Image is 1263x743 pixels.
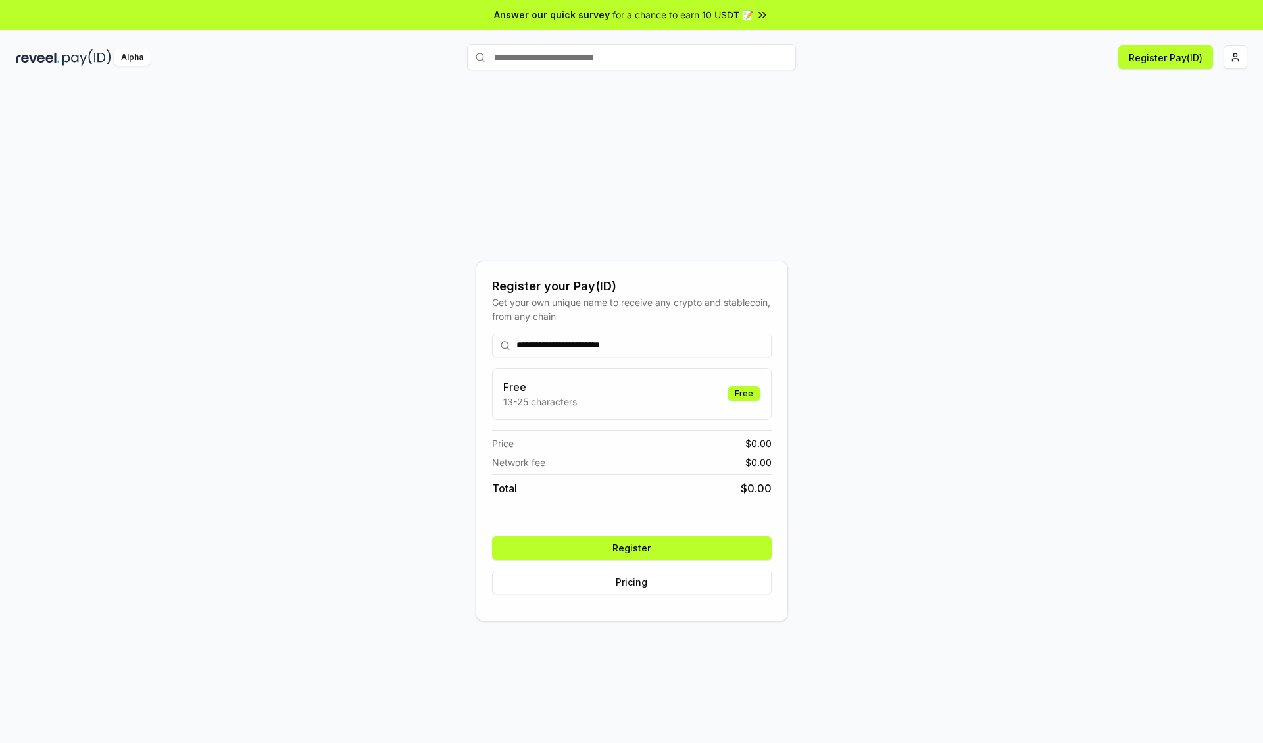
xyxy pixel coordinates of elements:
[741,480,772,496] span: $ 0.00
[494,8,610,22] span: Answer our quick survey
[492,571,772,594] button: Pricing
[492,277,772,295] div: Register your Pay(ID)
[745,455,772,469] span: $ 0.00
[16,49,60,66] img: reveel_dark
[1118,45,1213,69] button: Register Pay(ID)
[728,386,760,401] div: Free
[114,49,151,66] div: Alpha
[503,379,577,395] h3: Free
[503,395,577,409] p: 13-25 characters
[492,536,772,560] button: Register
[745,436,772,450] span: $ 0.00
[492,295,772,323] div: Get your own unique name to receive any crypto and stablecoin, from any chain
[492,480,517,496] span: Total
[62,49,111,66] img: pay_id
[612,8,753,22] span: for a chance to earn 10 USDT 📝
[492,436,514,450] span: Price
[492,455,545,469] span: Network fee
